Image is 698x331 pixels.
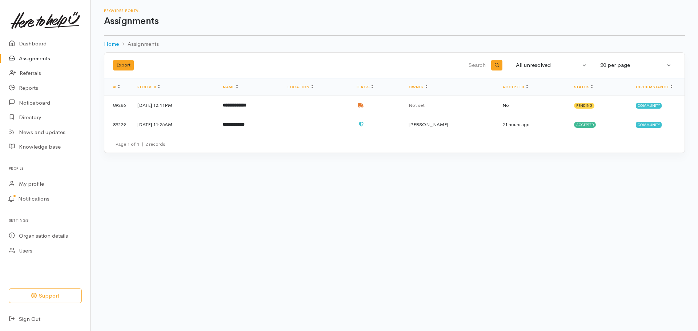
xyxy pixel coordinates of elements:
span: No [502,102,509,108]
div: All unresolved [516,61,581,69]
a: Circumstance [636,85,673,89]
td: 89286 [104,96,132,115]
h6: Provider Portal [104,9,685,13]
li: Assignments [119,40,159,48]
td: [DATE] 12:11PM [132,96,217,115]
nav: breadcrumb [104,36,685,53]
span: Accepted [574,122,596,128]
td: 89279 [104,115,132,134]
button: Export [113,60,134,70]
span: Community [636,103,662,109]
td: [DATE] 11:26AM [132,115,217,134]
a: # [113,85,120,89]
span: | [141,141,143,147]
time: 21 hours ago [502,121,530,128]
a: Home [104,40,119,48]
span: Not set [409,102,425,108]
h1: Assignments [104,16,685,27]
span: [PERSON_NAME] [409,121,448,128]
a: Location [288,85,313,89]
small: Page 1 of 1 2 records [115,141,165,147]
a: Name [223,85,238,89]
div: 20 per page [600,61,665,69]
h6: Profile [9,164,82,173]
h6: Settings [9,215,82,225]
span: Pending [574,103,595,109]
button: All unresolved [512,58,591,72]
input: Search [312,57,487,74]
a: Flags [357,85,373,89]
a: Received [137,85,160,89]
span: Community [636,122,662,128]
button: 20 per page [596,58,676,72]
a: Accepted [502,85,528,89]
a: Status [574,85,593,89]
button: Support [9,288,82,303]
a: Owner [409,85,428,89]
